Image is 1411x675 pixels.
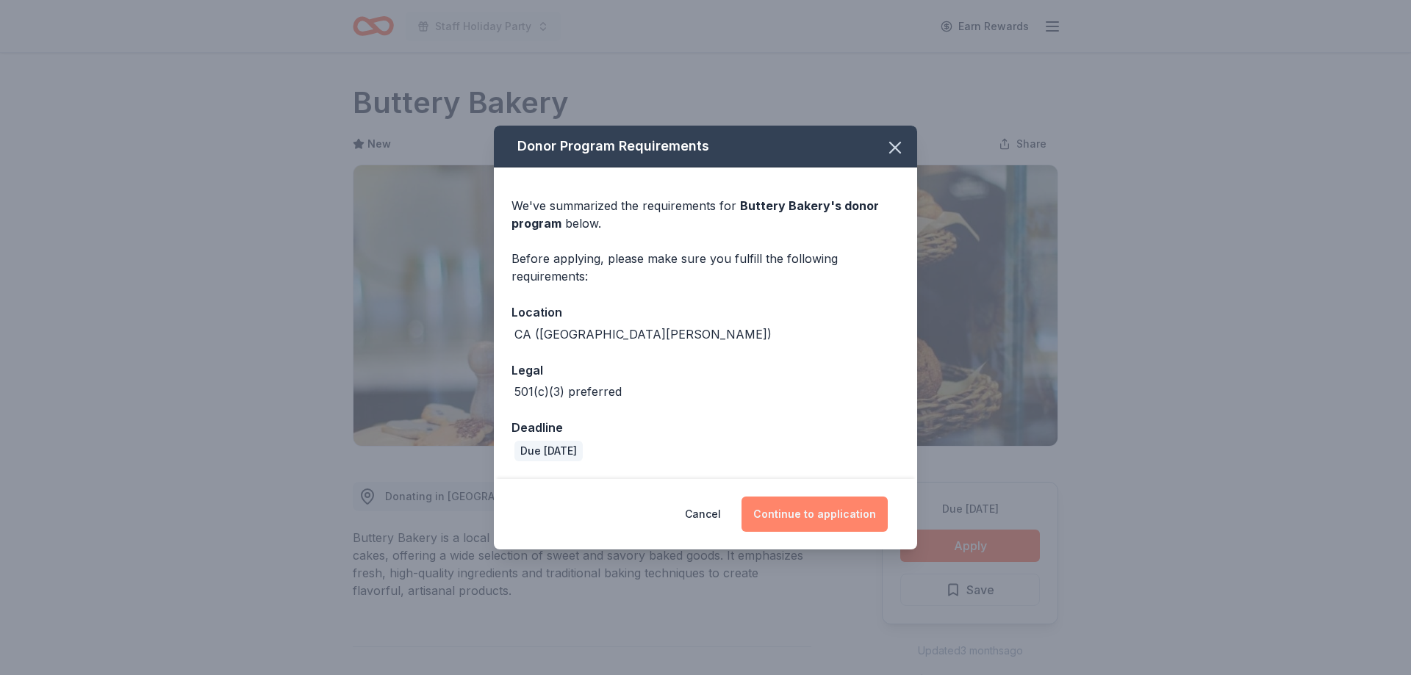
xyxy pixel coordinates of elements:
div: 501(c)(3) preferred [514,383,622,400]
div: Legal [511,361,900,380]
div: Donor Program Requirements [494,126,917,167]
div: We've summarized the requirements for below. [511,197,900,232]
button: Cancel [685,497,721,532]
div: Deadline [511,418,900,437]
div: Due [DATE] [514,441,583,461]
div: Location [511,303,900,322]
div: CA ([GEOGRAPHIC_DATA][PERSON_NAME]) [514,325,772,343]
button: Continue to application [742,497,888,532]
div: Before applying, please make sure you fulfill the following requirements: [511,250,900,285]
